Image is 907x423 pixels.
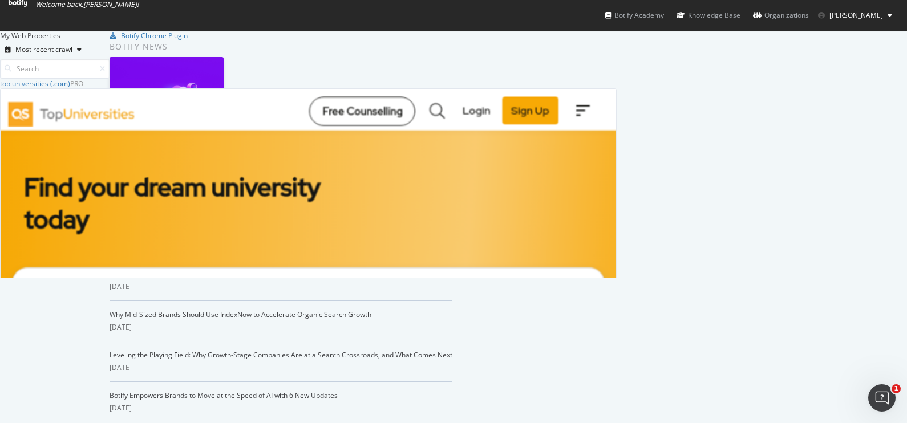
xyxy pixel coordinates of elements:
div: Botify Chrome Plugin [121,31,188,40]
div: [DATE] [110,282,452,292]
a: AI Is Your New Customer: How to Win the Visibility Battle in a ChatGPT World [110,269,351,279]
div: Organizations [753,10,809,21]
img: What Happens When ChatGPT Is Your Holiday Shopper? [110,57,224,148]
span: 1 [892,384,901,393]
div: Most recent crawl [15,46,72,53]
a: Botify Empowers Brands to Move at the Speed of AI with 6 New Updates [110,391,338,400]
a: Leveling the Playing Field: Why Growth-Stage Companies Are at a Search Crossroads, and What Comes... [110,350,452,360]
div: Botify news [110,40,452,53]
div: [DATE] [110,322,452,332]
div: [DATE] [110,403,452,413]
div: Pro [70,79,83,88]
div: [DATE] [110,363,452,373]
a: Why Mid-Sized Brands Should Use IndexNow to Accelerate Organic Search Growth [110,310,371,319]
a: Botify Chrome Plugin [110,31,188,40]
button: [PERSON_NAME] [809,6,901,25]
div: Knowledge Base [677,10,740,21]
div: Botify Academy [605,10,664,21]
iframe: Intercom live chat [868,384,896,412]
span: SWATI TRIPATHI [829,10,883,20]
